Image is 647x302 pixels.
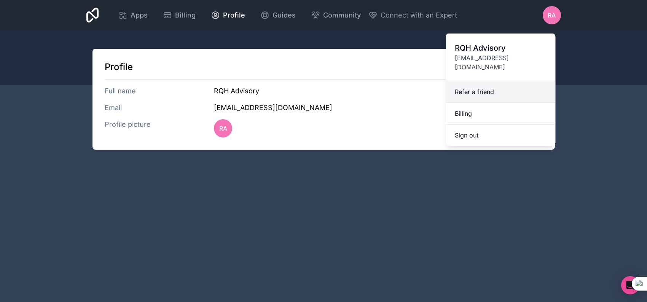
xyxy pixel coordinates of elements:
h3: Profile picture [105,119,214,137]
h1: Profile [105,61,543,73]
h3: RQH Advisory [214,86,542,96]
span: Billing [175,10,196,21]
button: Connect with an Expert [368,10,457,21]
h3: [EMAIL_ADDRESS][DOMAIN_NAME] [214,102,542,113]
span: Guides [273,10,296,21]
span: [EMAIL_ADDRESS][DOMAIN_NAME] [455,53,546,72]
h3: Email [105,102,214,113]
div: Open Intercom Messenger [621,276,639,294]
span: Community [323,10,361,21]
a: Community [305,7,367,24]
a: Billing [157,7,202,24]
button: Sign out [446,125,555,146]
a: Apps [112,7,154,24]
span: Profile [223,10,245,21]
span: RA [548,11,556,20]
span: RQH Advisory [455,43,546,53]
span: Connect with an Expert [381,10,457,21]
a: Profile [205,7,251,24]
a: Billing [446,103,555,125]
h3: Full name [105,86,214,96]
a: Refer a friend [446,81,555,103]
span: Apps [131,10,148,21]
a: Guides [254,7,302,24]
span: RA [219,124,227,133]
